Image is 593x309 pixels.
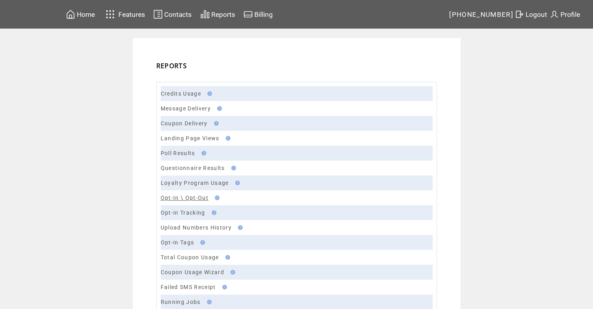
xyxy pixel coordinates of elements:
[198,240,205,245] img: help.gif
[161,180,229,186] a: Loyalty Program Usage
[513,8,548,20] a: Logout
[236,225,243,230] img: help.gif
[161,224,232,231] a: Upload Numbers History
[209,210,216,215] img: help.gif
[118,11,145,18] span: Features
[77,11,95,18] span: Home
[233,181,240,185] img: help.gif
[199,8,236,20] a: Reports
[223,255,230,260] img: help.gif
[560,11,580,18] span: Profile
[161,239,194,246] a: Opt-in Tags
[161,254,219,260] a: Total Coupon Usage
[164,11,192,18] span: Contacts
[161,284,216,290] a: Failed SMS Receipt
[161,269,224,275] a: Coupon Usage Wizard
[161,135,219,141] a: Landing Page Views
[161,120,208,126] a: Coupon Delivery
[220,285,227,289] img: help.gif
[199,151,206,155] img: help.gif
[526,11,547,18] span: Logout
[161,210,205,216] a: Opt-in Tracking
[549,9,559,19] img: profile.svg
[161,105,211,112] a: Message Delivery
[215,106,222,111] img: help.gif
[205,300,212,304] img: help.gif
[161,165,225,171] a: Questionnaire Results
[243,9,253,19] img: creidtcard.svg
[515,9,524,19] img: exit.svg
[449,11,513,18] span: [PHONE_NUMBER]
[211,11,235,18] span: Reports
[153,9,163,19] img: contacts.svg
[200,9,210,19] img: chart.svg
[65,8,96,20] a: Home
[161,150,195,156] a: Poll Results
[161,299,201,305] a: Running Jobs
[223,136,230,141] img: help.gif
[212,195,219,200] img: help.gif
[242,8,274,20] a: Billing
[205,91,212,96] img: help.gif
[212,121,219,126] img: help.gif
[152,8,193,20] a: Contacts
[156,61,187,70] span: REPORTS
[102,7,147,22] a: Features
[66,9,75,19] img: home.svg
[161,195,209,201] a: Opt-In \ Opt-Out
[548,8,581,20] a: Profile
[229,166,236,170] img: help.gif
[103,8,117,21] img: features.svg
[228,270,235,275] img: help.gif
[254,11,273,18] span: Billing
[161,90,201,97] a: Credits Usage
